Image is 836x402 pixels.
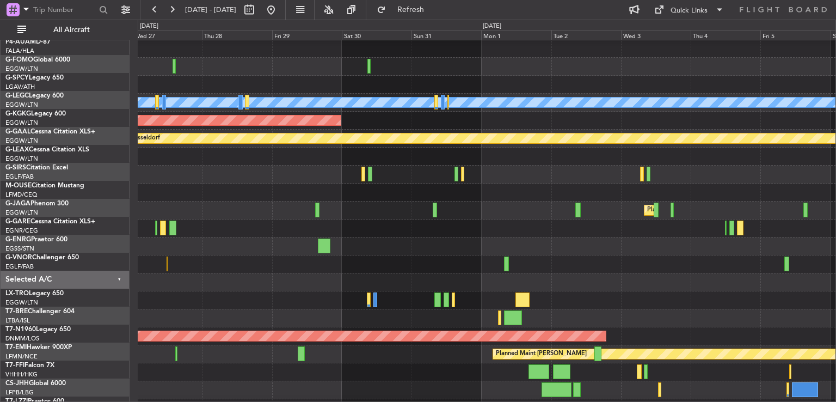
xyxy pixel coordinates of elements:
a: EGSS/STN [5,245,34,253]
a: LTBA/ISL [5,316,30,325]
a: G-VNORChallenger 650 [5,254,79,261]
span: T7-BRE [5,308,28,315]
a: LFMD/CEQ [5,191,37,199]
div: Mon 1 [481,30,551,40]
a: G-LEGCLegacy 600 [5,93,64,99]
a: G-JAGAPhenom 300 [5,200,69,207]
button: All Aircraft [12,21,118,39]
a: EGGW/LTN [5,155,38,163]
a: LFPB/LBG [5,388,34,397]
a: FALA/HLA [5,47,34,55]
span: All Aircraft [28,26,115,34]
a: EGGW/LTN [5,209,38,217]
div: Wed 3 [621,30,691,40]
a: EGGW/LTN [5,119,38,127]
span: G-GAAL [5,129,30,135]
span: G-LEGC [5,93,29,99]
span: G-JAGA [5,200,30,207]
a: G-SIRSCitation Excel [5,165,68,171]
span: M-OUSE [5,182,32,189]
input: Trip Number [33,2,96,18]
span: G-SPCY [5,75,29,81]
a: LGAV/ATH [5,83,35,91]
a: M-OUSECitation Mustang [5,182,84,189]
div: Planned Maint [GEOGRAPHIC_DATA] ([GEOGRAPHIC_DATA]) [647,202,819,218]
div: Quick Links [671,5,708,16]
span: T7-EMI [5,344,27,351]
a: G-GAALCessna Citation XLS+ [5,129,95,135]
span: G-SIRS [5,165,26,171]
a: G-GARECessna Citation XLS+ [5,218,95,225]
div: Planned Maint [PERSON_NAME] [496,346,587,362]
span: LX-TRO [5,290,29,297]
div: Planned Maint Dusseldorf [89,130,160,147]
a: VHHH/HKG [5,370,38,379]
a: G-ENRGPraetor 600 [5,236,67,243]
a: T7-FFIFalcon 7X [5,362,54,369]
div: Wed 27 [132,30,202,40]
span: Refresh [388,6,434,14]
div: Thu 28 [202,30,272,40]
a: LX-TROLegacy 650 [5,290,64,297]
span: G-GARE [5,218,30,225]
button: Refresh [372,1,437,19]
a: G-LEAXCessna Citation XLS [5,147,89,153]
div: Fri 5 [760,30,830,40]
a: T7-EMIHawker 900XP [5,344,72,351]
span: P4-AUA [5,39,30,45]
a: G-FOMOGlobal 6000 [5,57,70,63]
a: DNMM/LOS [5,334,39,343]
div: [DATE] [483,22,501,31]
div: Fri 29 [272,30,342,40]
a: EGLF/FAB [5,173,34,181]
a: EGGW/LTN [5,65,38,73]
span: CS-JHH [5,380,29,387]
a: P4-AUAMD-87 [5,39,51,45]
span: G-LEAX [5,147,29,153]
div: Tue 2 [551,30,621,40]
div: Sat 30 [342,30,411,40]
button: Quick Links [649,1,729,19]
a: LFMN/NCE [5,352,38,361]
a: EGGW/LTN [5,101,38,109]
span: G-VNOR [5,254,32,261]
a: EGGW/LTN [5,137,38,145]
div: [DATE] [140,22,158,31]
a: G-KGKGLegacy 600 [5,111,66,117]
span: G-FOMO [5,57,33,63]
span: G-ENRG [5,236,31,243]
span: T7-N1960 [5,326,36,333]
a: CS-JHHGlobal 6000 [5,380,66,387]
a: T7-BREChallenger 604 [5,308,75,315]
div: Sun 31 [411,30,481,40]
a: G-SPCYLegacy 650 [5,75,64,81]
a: EGNR/CEG [5,227,38,235]
a: EGGW/LTN [5,299,38,307]
span: [DATE] - [DATE] [185,5,236,15]
span: T7-FFI [5,362,24,369]
a: T7-N1960Legacy 650 [5,326,71,333]
a: EGLF/FAB [5,263,34,271]
span: G-KGKG [5,111,31,117]
div: Thu 4 [691,30,760,40]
